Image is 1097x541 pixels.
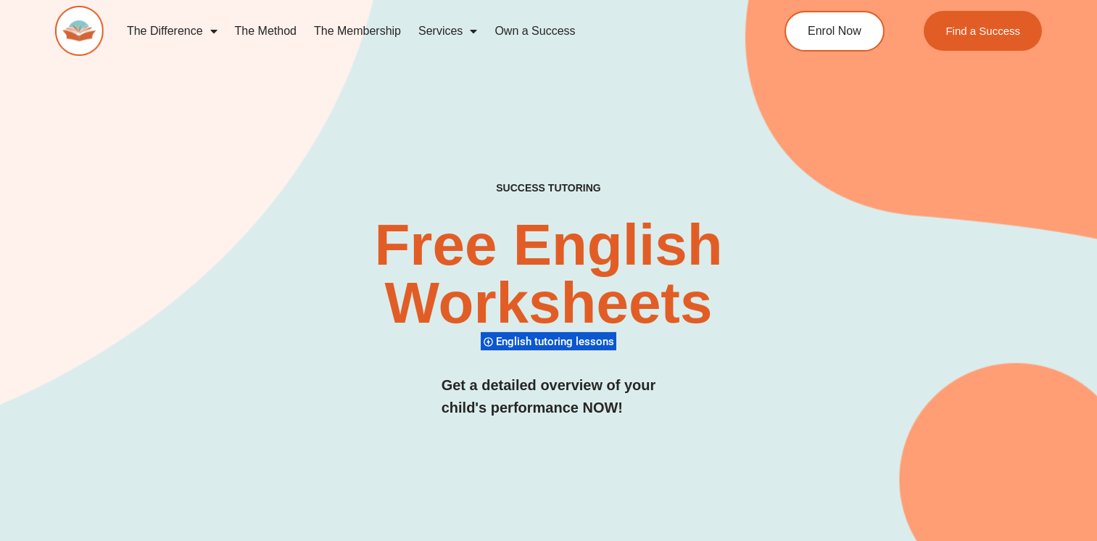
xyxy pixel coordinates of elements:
span: Find a Success [946,25,1021,36]
h3: Get a detailed overview of your child's performance NOW! [442,374,656,419]
a: Find a Success [924,11,1043,51]
a: Enrol Now [785,11,885,51]
span: English tutoring lessons [496,335,618,348]
h2: Free English Worksheets​ [223,216,874,332]
a: The Method [226,15,305,48]
a: The Difference [118,15,226,48]
nav: Menu [118,15,728,48]
div: English tutoring lessons [481,331,616,351]
a: The Membership [305,15,410,48]
a: Services [410,15,486,48]
a: Own a Success [486,15,584,48]
span: Enrol Now [808,25,861,37]
h4: SUCCESS TUTORING​ [402,182,695,194]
